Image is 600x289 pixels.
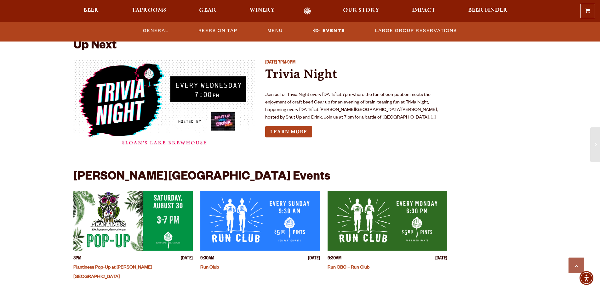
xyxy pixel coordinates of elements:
[464,8,512,15] a: Beer Finder
[408,8,439,15] a: Impact
[200,265,219,270] a: Run Club
[73,60,255,151] a: View event details
[140,24,171,38] a: General
[265,126,312,138] a: Learn more about Trivia Night
[73,256,81,262] span: 3PM
[265,67,337,81] a: Trivia Night
[200,256,214,262] span: 9:30AM
[328,191,447,251] a: View event details
[310,24,348,38] a: Events
[435,256,447,262] span: [DATE]
[265,92,447,122] p: Join us for Trivia Night every [DATE] at 7pm where the fun of competition meets the enjoyment of ...
[83,8,99,13] span: Beer
[79,8,103,15] a: Beer
[468,8,508,13] span: Beer Finder
[73,40,117,53] h2: Up Next
[343,8,379,13] span: Our Story
[569,258,584,273] a: Scroll to top
[181,256,193,262] span: [DATE]
[339,8,383,15] a: Our Story
[195,8,220,15] a: Gear
[328,265,369,270] a: Run OBC – Run Club
[373,24,460,38] a: Large Group Reservations
[278,60,295,65] span: 7PM-9PM
[328,256,341,262] span: 9:30AM
[132,8,166,13] span: Taprooms
[196,24,240,38] a: Beers On Tap
[249,8,275,13] span: Winery
[73,265,152,280] a: Plantiness Pop-Up at [PERSON_NAME][GEOGRAPHIC_DATA]
[412,8,435,13] span: Impact
[200,191,320,251] a: View event details
[73,171,330,185] h2: [PERSON_NAME][GEOGRAPHIC_DATA] Events
[296,8,319,15] a: Odell Home
[265,24,285,38] a: Menu
[199,8,216,13] span: Gear
[308,256,320,262] span: [DATE]
[580,271,593,285] div: Accessibility Menu
[265,60,277,65] span: [DATE]
[128,8,170,15] a: Taprooms
[73,191,193,251] a: View event details
[245,8,279,15] a: Winery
